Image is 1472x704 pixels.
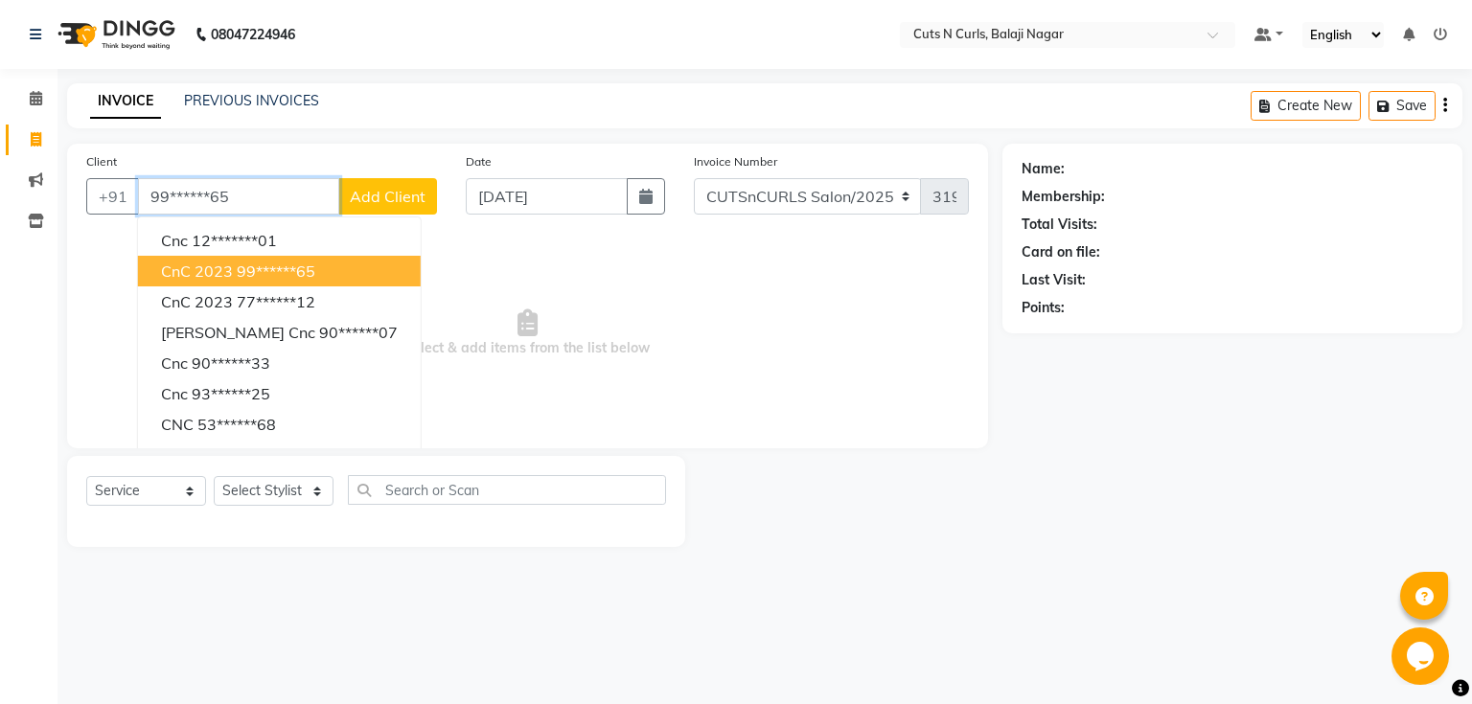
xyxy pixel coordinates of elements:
span: cnc [161,384,188,403]
label: Invoice Number [694,153,777,170]
span: cnc clinet [161,445,233,465]
iframe: chat widget [1391,627,1453,685]
div: Total Visits: [1022,215,1097,235]
b: 08047224946 [211,8,295,61]
label: Client [86,153,117,170]
img: logo [49,8,180,61]
input: Search or Scan [348,475,666,505]
div: Card on file: [1022,242,1100,262]
span: cnc [161,231,188,250]
label: Date [466,153,492,170]
div: Name: [1022,159,1065,179]
button: +91 [86,178,140,215]
button: Save [1368,91,1436,121]
div: Points: [1022,298,1065,318]
span: Add Client [350,187,425,206]
a: PREVIOUS INVOICES [184,92,319,109]
span: CNC [161,415,194,434]
div: Membership: [1022,187,1105,207]
span: [PERSON_NAME] cnc [161,323,315,342]
input: Search by Name/Mobile/Email/Code [138,178,339,215]
div: Last Visit: [1022,270,1086,290]
button: Create New [1251,91,1361,121]
span: CnC 2023 [161,261,233,281]
span: CnC 2023 [161,292,233,311]
span: cnc [161,353,188,373]
a: INVOICE [90,84,161,119]
span: Select & add items from the list below [86,238,969,429]
button: Add Client [338,178,437,215]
